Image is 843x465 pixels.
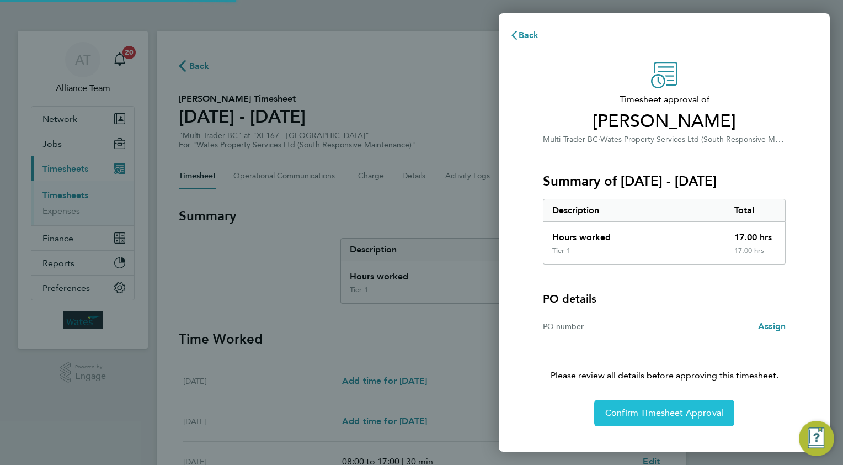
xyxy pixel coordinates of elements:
a: Assign [758,320,786,333]
span: Multi-Trader BC [543,135,598,144]
p: Please review all details before approving this timesheet. [530,342,799,382]
div: Tier 1 [552,246,570,255]
button: Back [499,24,550,46]
span: · [598,135,600,144]
div: Hours worked [543,222,725,246]
span: Assign [758,321,786,331]
span: Wates Property Services Ltd (South Responsive Maintenance) [600,134,815,144]
span: Back [519,30,539,40]
span: [PERSON_NAME] [543,110,786,133]
h4: PO details [543,291,596,307]
span: Confirm Timesheet Approval [605,408,723,419]
div: 17.00 hrs [725,246,786,264]
div: Description [543,199,725,221]
button: Confirm Timesheet Approval [594,400,734,426]
div: PO number [543,320,664,333]
h3: Summary of [DATE] - [DATE] [543,172,786,190]
button: Engage Resource Center [799,421,834,456]
div: Summary of 20 - 26 Sep 2025 [543,199,786,265]
div: Total [725,199,786,221]
div: 17.00 hrs [725,222,786,246]
span: Timesheet approval of [543,93,786,106]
